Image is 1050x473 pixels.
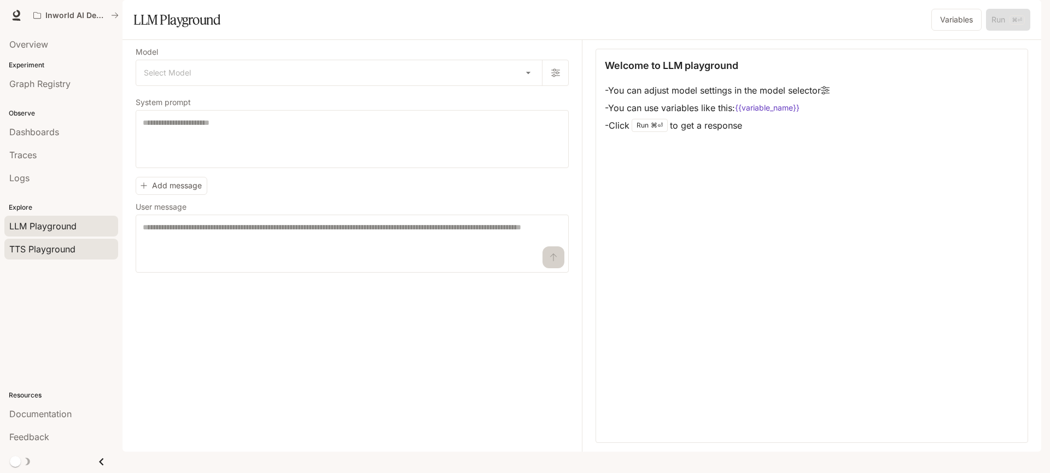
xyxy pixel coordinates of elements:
[632,119,668,132] div: Run
[735,102,800,113] code: {{variable_name}}
[144,67,191,78] span: Select Model
[45,11,107,20] p: Inworld AI Demos
[136,60,542,85] div: Select Model
[931,9,982,31] button: Variables
[605,99,830,117] li: - You can use variables like this:
[136,177,207,195] button: Add message
[605,58,738,73] p: Welcome to LLM playground
[136,99,191,106] p: System prompt
[605,82,830,99] li: - You can adjust model settings in the model selector
[651,122,663,129] p: ⌘⏎
[133,9,220,31] h1: LLM Playground
[28,4,124,26] button: All workspaces
[605,117,830,134] li: - Click to get a response
[136,203,186,211] p: User message
[136,48,158,56] p: Model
